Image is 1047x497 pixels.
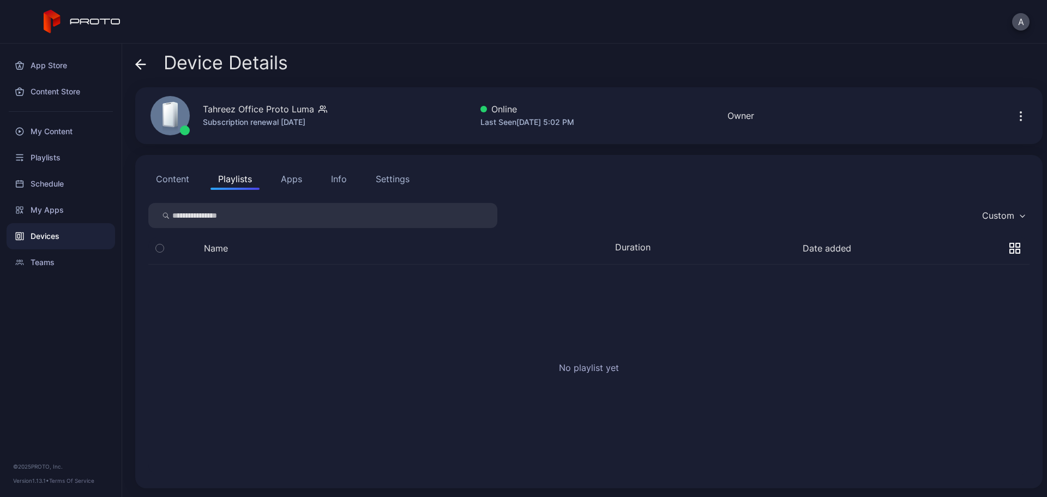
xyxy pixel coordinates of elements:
div: Duration [615,242,659,255]
div: Tahreez Office Proto Luma [203,103,314,116]
a: Content Store [7,79,115,105]
button: Settings [368,168,417,190]
a: My Content [7,118,115,145]
div: Settings [376,172,410,185]
button: A [1012,13,1030,31]
a: Devices [7,223,115,249]
a: Terms Of Service [49,477,94,484]
a: Playlists [7,145,115,171]
button: Content [148,168,197,190]
div: Owner [727,109,754,122]
span: Device Details [164,52,288,73]
button: Playlists [210,168,260,190]
div: Online [480,103,574,116]
div: Custom [982,210,1014,221]
div: © 2025 PROTO, Inc. [13,462,109,471]
button: Date added [803,243,851,254]
button: Apps [273,168,310,190]
div: Last Seen [DATE] 5:02 PM [480,116,574,129]
a: My Apps [7,197,115,223]
button: Custom [977,203,1030,228]
div: Info [331,172,347,185]
a: Teams [7,249,115,276]
h2: No playlist yet [559,361,619,374]
button: Info [323,168,354,190]
button: Name [204,243,228,254]
div: Subscription renewal [DATE] [203,116,327,129]
span: Version 1.13.1 • [13,477,49,484]
a: App Store [7,52,115,79]
a: Schedule [7,171,115,197]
